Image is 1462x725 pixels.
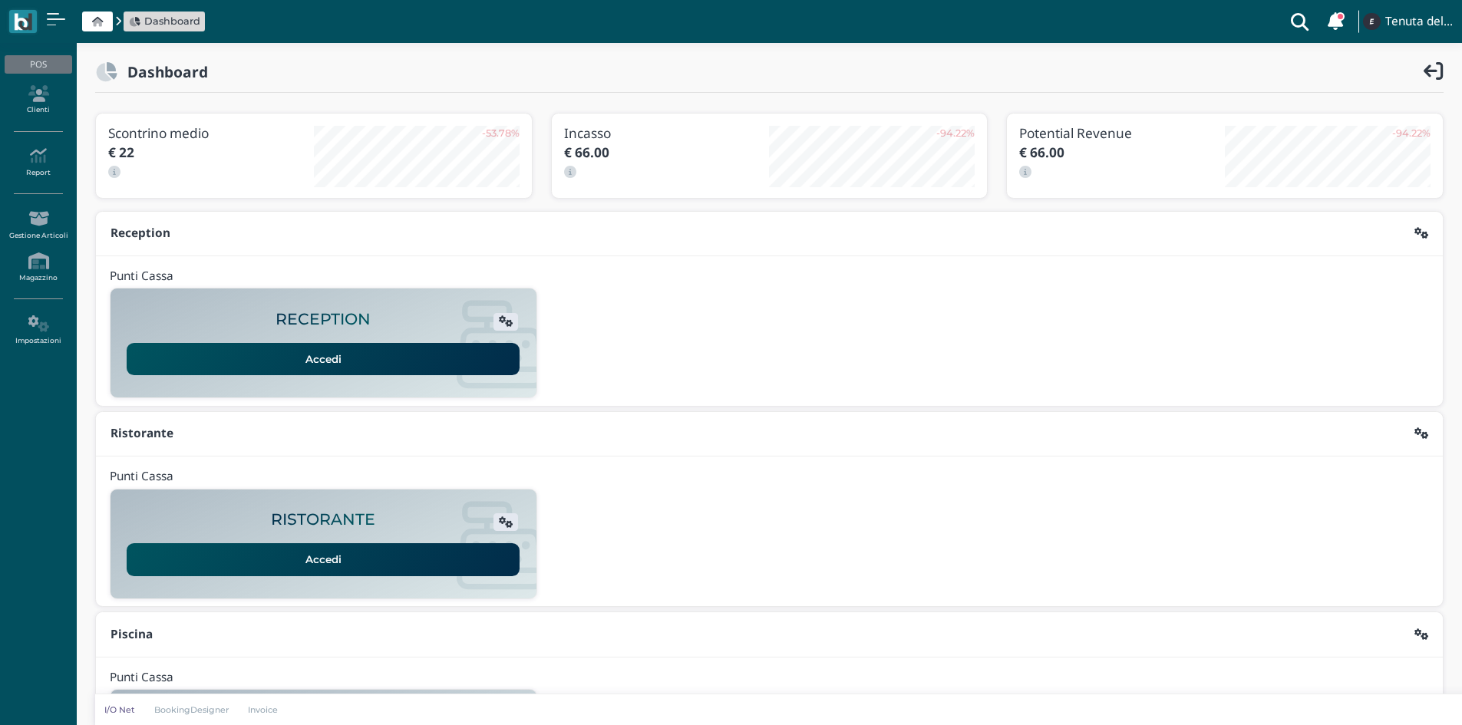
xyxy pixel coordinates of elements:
[110,270,173,283] h4: Punti Cassa
[5,246,71,288] a: Magazzino
[1353,677,1449,712] iframe: Help widget launcher
[564,143,609,161] b: € 66.00
[5,79,71,121] a: Clienti
[14,13,31,31] img: logo
[129,14,200,28] a: Dashboard
[5,55,71,74] div: POS
[1361,3,1453,40] a: ... Tenuta del Barco
[1019,143,1064,161] b: € 66.00
[5,309,71,351] a: Impostazioni
[271,511,375,529] h2: RISTORANTE
[1363,13,1380,30] img: ...
[5,204,71,246] a: Gestione Articoli
[564,126,770,140] h3: Incasso
[104,704,135,716] p: I/O Net
[5,141,71,183] a: Report
[111,626,153,642] b: Piscina
[144,704,239,716] a: BookingDesigner
[110,671,173,684] h4: Punti Cassa
[144,14,200,28] span: Dashboard
[117,64,208,80] h2: Dashboard
[111,425,173,441] b: Ristorante
[239,704,289,716] a: Invoice
[110,470,173,483] h4: Punti Cassa
[276,311,371,328] h2: RECEPTION
[1019,126,1225,140] h3: Potential Revenue
[108,126,314,140] h3: Scontrino medio
[108,143,134,161] b: € 22
[1385,15,1453,28] h4: Tenuta del Barco
[127,543,520,575] a: Accedi
[111,225,170,241] b: Reception
[127,343,520,375] a: Accedi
